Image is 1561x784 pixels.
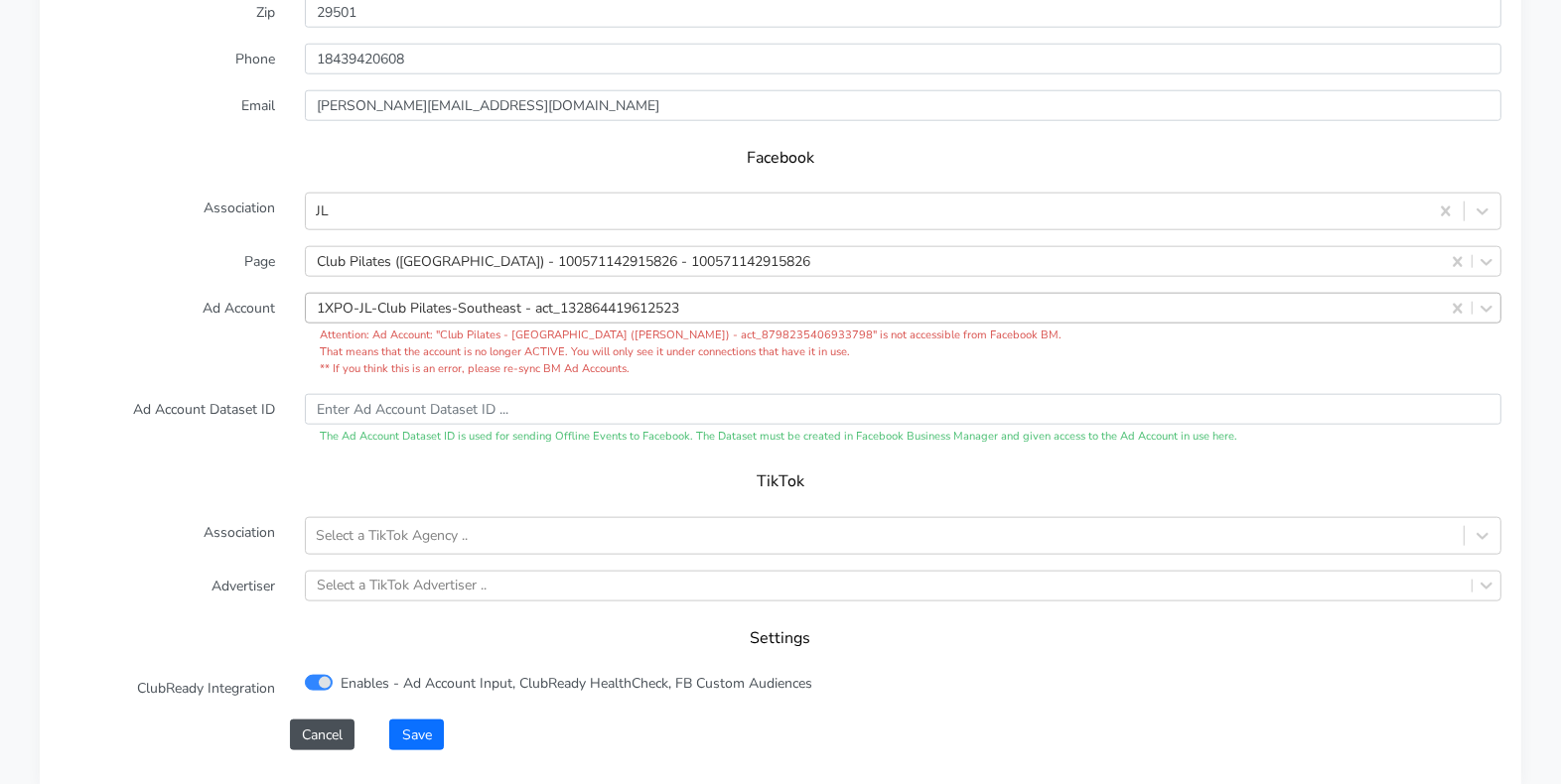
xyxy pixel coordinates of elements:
[45,571,290,601] label: Advertiser
[79,149,1482,168] h5: Facebook
[316,525,468,546] div: Select a TikTok Agency ..
[79,472,1482,491] h5: TikTok
[305,429,1501,446] div: The Ad Account Dataset ID is used for sending Offline Events to Facebook. The Dataset must be cre...
[341,673,812,694] label: Enables - Ad Account Input, ClubReady HealthCheck, FB Custom Audiences
[305,90,1501,121] input: Enter Email ...
[45,293,290,377] label: Ad Account
[45,394,290,446] label: Ad Account Dataset ID
[45,90,290,121] label: Email
[305,394,1501,425] input: Enter Ad Account Dataset ID ...
[79,629,1482,648] h5: Settings
[45,44,290,74] label: Phone
[316,201,329,222] div: JL
[305,327,1501,377] div: Attention: Ad Account: " Club Pilates - [GEOGRAPHIC_DATA] ([PERSON_NAME]) - act_8798235406933798 ...
[305,44,1501,74] input: Enter phone ...
[317,298,679,319] div: 1XPO-JL-Club Pilates-Southeast - act_132864419612523
[45,246,290,277] label: Page
[317,251,810,272] div: Club Pilates ([GEOGRAPHIC_DATA]) - 100571142915826 - 100571142915826
[290,719,355,750] button: Cancel
[317,576,487,596] div: Select a TikTok Advertiser ..
[389,719,443,750] button: Save
[45,517,290,555] label: Association
[45,673,290,704] label: ClubReady Integration
[45,193,290,230] label: Association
